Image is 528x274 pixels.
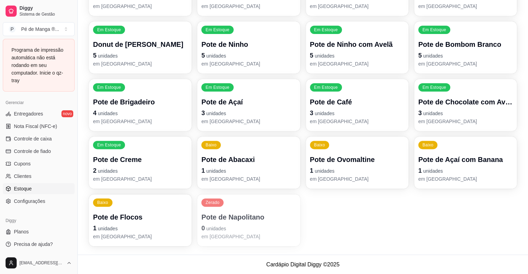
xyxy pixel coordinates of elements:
[197,79,300,131] button: Em EstoquePote de Açaí3unidadesem [GEOGRAPHIC_DATA]
[310,175,404,182] p: em [GEOGRAPHIC_DATA]
[310,40,404,49] p: Pote de Ninho com Avelã
[3,108,75,119] a: Entregadoresnovo
[201,118,296,125] p: em [GEOGRAPHIC_DATA]
[201,40,296,49] p: Pote de Ninho
[89,137,192,189] button: Em EstoquePote de Creme2unidadesem [GEOGRAPHIC_DATA]
[98,111,118,116] span: unidades
[3,196,75,207] a: Configurações
[418,108,513,118] p: 3
[310,60,404,67] p: em [GEOGRAPHIC_DATA]
[418,3,513,10] p: em [GEOGRAPHIC_DATA]
[314,142,325,148] p: Baixo
[315,168,335,174] span: unidades
[97,142,121,148] p: Em Estoque
[93,60,187,67] p: em [GEOGRAPHIC_DATA]
[197,194,300,246] button: ZeradoPote de Napolitano0unidadesem [GEOGRAPHIC_DATA]
[201,60,296,67] p: em [GEOGRAPHIC_DATA]
[3,171,75,182] a: Clientes
[418,155,513,164] p: Pote de Açaí com Banana
[422,27,446,33] p: Em Estoque
[418,60,513,67] p: em [GEOGRAPHIC_DATA]
[418,118,513,125] p: em [GEOGRAPHIC_DATA]
[14,135,52,142] span: Controle de caixa
[89,194,192,246] button: BaixoPote de Flocos1unidadesem [GEOGRAPHIC_DATA]
[201,3,296,10] p: em [GEOGRAPHIC_DATA]
[206,142,217,148] p: Baixo
[423,168,443,174] span: unidades
[206,27,229,33] p: Em Estoque
[201,166,296,175] p: 1
[9,26,16,33] span: P
[310,97,404,107] p: Pote de Café
[14,148,51,155] span: Controle de fiado
[3,22,75,36] button: Select a team
[3,146,75,157] a: Controle de fiado
[306,79,409,131] button: Em EstoquePote de Café3unidadesem [GEOGRAPHIC_DATA]
[21,26,59,33] div: Pé de Manga ® ...
[201,51,296,60] p: 5
[310,51,404,60] p: 5
[418,40,513,49] p: Pote de Bombom Branco
[201,175,296,182] p: em [GEOGRAPHIC_DATA]
[14,123,57,130] span: Nota Fiscal (NFC-e)
[93,175,187,182] p: em [GEOGRAPHIC_DATA]
[3,215,75,226] div: Diggy
[3,97,75,108] div: Gerenciar
[3,3,75,19] a: DiggySistema de Gestão
[201,233,296,240] p: em [GEOGRAPHIC_DATA]
[414,22,517,74] button: Em EstoquePote de Bombom Branco5unidadesem [GEOGRAPHIC_DATA]
[418,166,513,175] p: 1
[422,142,434,148] p: Baixo
[93,223,187,233] p: 1
[201,108,296,118] p: 3
[93,166,187,175] p: 2
[197,137,300,189] button: BaixoPote de Abacaxi1unidadesem [GEOGRAPHIC_DATA]
[3,239,75,250] a: Precisa de ajuda?
[422,85,446,90] p: Em Estoque
[206,53,226,59] span: unidades
[14,173,32,180] span: Clientes
[93,155,187,164] p: Pote de Creme
[14,241,53,248] span: Precisa de ajuda?
[19,260,64,266] span: [EMAIL_ADDRESS][DOMAIN_NAME]
[423,111,443,116] span: unidades
[310,166,404,175] p: 1
[206,85,229,90] p: Em Estoque
[418,175,513,182] p: em [GEOGRAPHIC_DATA]
[93,51,187,60] p: 5
[3,158,75,169] a: Cupons
[310,155,404,164] p: Pote de Ovomaltine
[206,111,226,116] span: unidades
[89,79,192,131] button: Em EstoquePote de Brigadeiro4unidadesem [GEOGRAPHIC_DATA]
[201,155,296,164] p: Pote de Abacaxi
[89,22,192,74] button: Em EstoqueDonut de [PERSON_NAME]5unidadesem [GEOGRAPHIC_DATA]
[423,53,443,59] span: unidades
[93,3,187,10] p: em [GEOGRAPHIC_DATA]
[93,97,187,107] p: Pote de Brigadeiro
[201,97,296,107] p: Pote de Açaí
[414,79,517,131] button: Em EstoquePote de Chocolate com Avelã3unidadesem [GEOGRAPHIC_DATA]
[314,85,338,90] p: Em Estoque
[3,183,75,194] a: Estoque
[206,168,226,174] span: unidades
[197,22,300,74] button: Em EstoquePote de Ninho5unidadesem [GEOGRAPHIC_DATA]
[93,108,187,118] p: 4
[19,11,72,17] span: Sistema de Gestão
[93,233,187,240] p: em [GEOGRAPHIC_DATA]
[201,223,296,233] p: 0
[310,108,404,118] p: 3
[206,226,226,231] span: unidades
[14,185,32,192] span: Estoque
[93,212,187,222] p: Pote de Flocos
[3,226,75,237] a: Planos
[19,5,72,11] span: Diggy
[93,40,187,49] p: Donut de [PERSON_NAME]
[306,22,409,74] button: Em EstoquePote de Ninho com Avelã5unidadesem [GEOGRAPHIC_DATA]
[314,27,338,33] p: Em Estoque
[310,118,404,125] p: em [GEOGRAPHIC_DATA]
[98,226,118,231] span: unidades
[3,133,75,144] a: Controle de caixa
[97,85,121,90] p: Em Estoque
[3,255,75,271] button: [EMAIL_ADDRESS][DOMAIN_NAME]
[97,200,108,205] p: Baixo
